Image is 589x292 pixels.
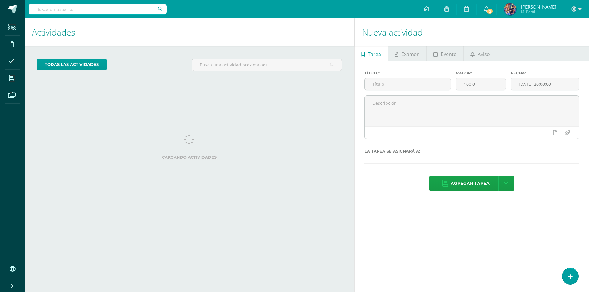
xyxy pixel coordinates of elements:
[37,59,107,70] a: todas las Actividades
[362,18,582,46] h1: Nueva actividad
[511,71,579,75] label: Fecha:
[388,46,426,61] a: Examen
[364,71,451,75] label: Título:
[192,59,341,71] input: Busca una actividad próxima aquí...
[464,46,496,61] a: Aviso
[456,71,506,75] label: Valor:
[478,47,490,62] span: Aviso
[521,4,556,10] span: [PERSON_NAME]
[487,8,493,15] span: 2
[368,47,381,62] span: Tarea
[451,176,490,191] span: Agregar tarea
[355,46,388,61] a: Tarea
[521,9,556,14] span: Mi Perfil
[365,78,451,90] input: Título
[32,18,347,46] h1: Actividades
[364,149,579,154] label: La tarea se asignará a:
[29,4,167,14] input: Busca un usuario...
[37,155,342,160] label: Cargando actividades
[504,3,516,15] img: 7bd55ac0c36ce47889d24abe3c1e3425.png
[427,46,463,61] a: Evento
[456,78,506,90] input: Puntos máximos
[401,47,420,62] span: Examen
[441,47,457,62] span: Evento
[511,78,579,90] input: Fecha de entrega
